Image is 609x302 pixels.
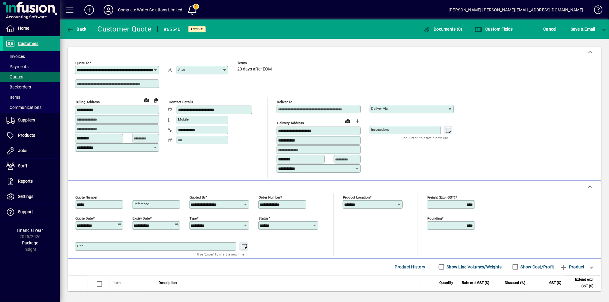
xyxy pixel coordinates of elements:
[75,195,98,199] mat-label: Quote number
[474,24,514,34] button: Custom Fields
[427,195,455,199] mat-label: Freight (excl GST)
[18,133,35,138] span: Products
[569,276,593,289] span: Extend excl GST ($)
[3,189,60,204] a: Settings
[568,24,598,34] button: Save & Email
[237,61,273,65] span: Terms
[189,195,205,199] mat-label: Quoted by
[77,244,83,248] mat-label: Title
[505,280,525,286] span: Discount (%)
[3,159,60,174] a: Staff
[18,179,33,184] span: Reports
[6,105,41,110] span: Communications
[159,280,177,286] span: Description
[3,205,60,220] a: Support
[178,67,185,72] mat-label: Attn
[259,216,268,220] mat-label: Status
[191,27,203,31] span: Active
[392,262,428,272] button: Product History
[3,102,60,112] a: Communications
[75,216,93,220] mat-label: Quote date
[589,1,601,21] a: Knowledge Base
[114,280,121,286] span: Item
[3,92,60,102] a: Items
[277,100,292,104] mat-label: Deliver To
[6,54,25,59] span: Invoices
[423,27,462,31] span: Documents (0)
[544,24,557,34] span: Cancel
[371,106,388,111] mat-label: Deliver via
[343,195,370,199] mat-label: Product location
[65,24,88,34] button: Back
[118,5,183,15] div: Complete Water Solutions Limited
[80,4,99,15] button: Add
[3,128,60,143] a: Products
[3,143,60,158] a: Jobs
[98,24,152,34] div: Customer Quote
[60,24,93,34] app-page-header-button: Back
[6,74,23,79] span: Quotes
[402,134,449,141] mat-hint: Use 'Enter' to start a new line
[141,95,151,105] a: View on map
[18,209,33,214] span: Support
[3,174,60,189] a: Reports
[571,24,595,34] span: ave & Email
[3,61,60,72] a: Payments
[542,24,558,34] button: Cancel
[189,216,197,220] mat-label: Type
[449,5,583,15] div: [PERSON_NAME] [PERSON_NAME][EMAIL_ADDRESS][DOMAIN_NAME]
[18,26,29,31] span: Home
[164,25,181,34] div: #65540
[343,116,353,126] a: View on map
[3,72,60,82] a: Quotes
[18,163,27,168] span: Staff
[18,118,35,122] span: Suppliers
[395,262,426,272] span: Product History
[18,41,38,46] span: Customers
[446,264,502,270] label: Show Line Volumes/Weights
[422,24,464,34] button: Documents (0)
[134,202,149,206] mat-label: Reference
[549,280,561,286] span: GST ($)
[475,27,513,31] span: Custom Fields
[22,241,38,245] span: Package
[3,51,60,61] a: Invoices
[18,148,27,153] span: Jobs
[66,27,86,31] span: Back
[6,85,31,89] span: Backorders
[151,95,161,105] button: Copy to Delivery address
[439,280,453,286] span: Quantity
[353,116,362,126] button: Choose address
[132,216,150,220] mat-label: Expiry date
[557,262,588,272] button: Product
[99,4,118,15] button: Profile
[371,127,389,132] mat-label: Instructions
[18,194,33,199] span: Settings
[178,117,189,121] mat-label: Mobile
[520,264,554,270] label: Show Cost/Profit
[197,251,244,258] mat-hint: Use 'Enter' to start a new line
[3,82,60,92] a: Backorders
[237,67,272,72] span: 20 days after EOM
[259,195,280,199] mat-label: Order number
[560,262,585,272] span: Product
[6,64,29,69] span: Payments
[75,61,89,65] mat-label: Quote To
[462,280,489,286] span: Rate excl GST ($)
[571,27,573,31] span: S
[3,113,60,128] a: Suppliers
[3,21,60,36] a: Home
[427,216,442,220] mat-label: Rounding
[17,228,43,233] span: Financial Year
[6,95,20,100] span: Items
